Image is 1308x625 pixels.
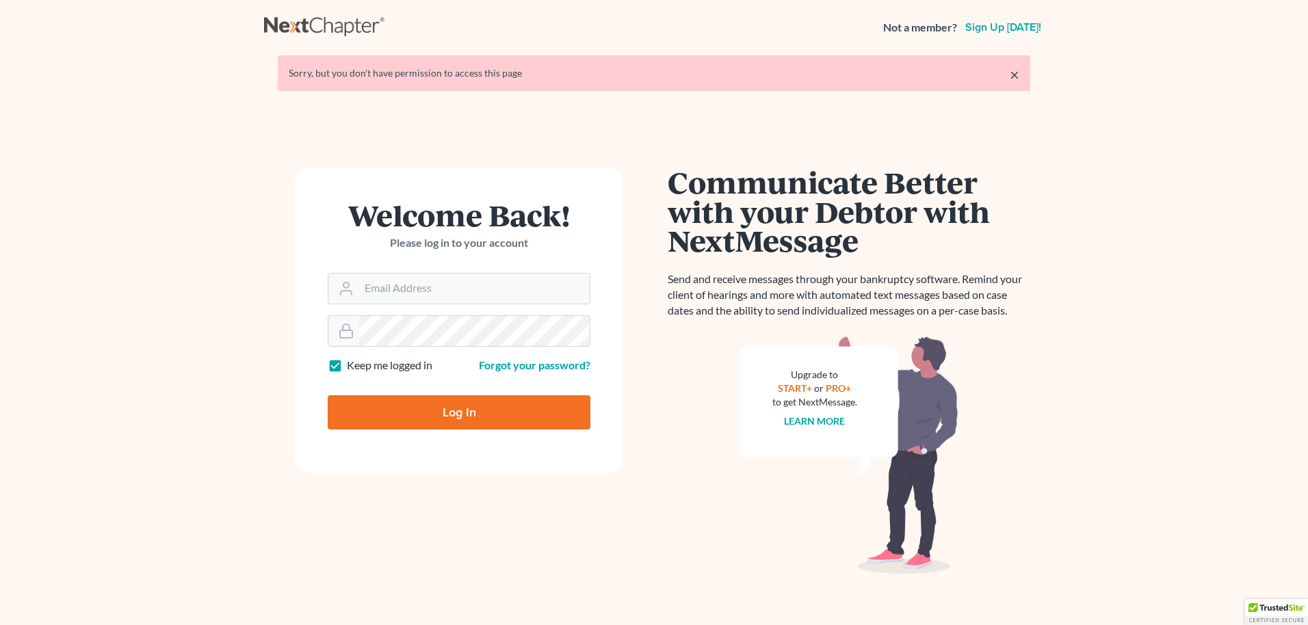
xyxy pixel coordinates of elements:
div: Upgrade to [772,368,857,382]
span: or [815,382,824,394]
strong: Not a member? [883,20,957,36]
h1: Communicate Better with your Debtor with NextMessage [668,168,1030,255]
a: × [1010,66,1019,83]
div: TrustedSite Certified [1245,599,1308,625]
a: Sign up [DATE]! [963,22,1044,33]
p: Please log in to your account [328,235,590,251]
img: nextmessage_bg-59042aed3d76b12b5cd301f8e5b87938c9018125f34e5fa2b7a6b67550977c72.svg [740,335,958,574]
a: PRO+ [826,382,852,394]
h1: Welcome Back! [328,200,590,230]
div: to get NextMessage. [772,395,857,409]
input: Email Address [359,274,590,304]
p: Send and receive messages through your bankruptcy software. Remind your client of hearings and mo... [668,271,1030,319]
a: Learn more [785,415,846,427]
div: Sorry, but you don't have permission to access this page [289,66,1019,80]
a: START+ [779,382,813,394]
a: Forgot your password? [479,358,590,371]
label: Keep me logged in [347,358,432,373]
input: Log In [328,395,590,429]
